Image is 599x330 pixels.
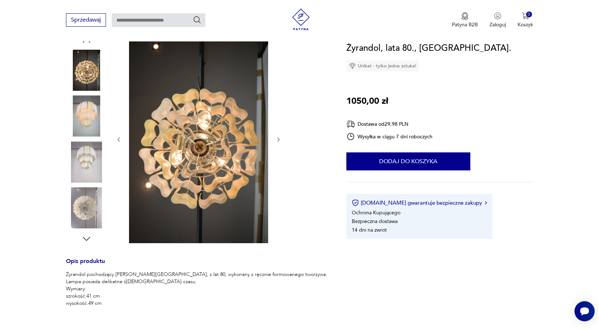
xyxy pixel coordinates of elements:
img: Ikona medalu [461,12,469,20]
div: 0 [526,12,532,18]
p: Koszyk [518,21,533,28]
img: Ikona koszyka [522,12,529,19]
img: Ikonka użytkownika [494,12,501,19]
img: Zdjęcie produktu Żyrandol, lata 80., Włochy. [66,187,107,228]
div: Unikat - tylko jedna sztuka! [346,61,419,71]
li: Bezpieczna dostawa [352,218,398,225]
h1: Żyrandol, lata 80., [GEOGRAPHIC_DATA]. [346,41,511,55]
button: Patyna B2B [452,12,478,28]
p: Żyrandol pochodzący [PERSON_NAME][GEOGRAPHIC_DATA], z lat 80, wykonany z ręcznie formowanego twor... [66,271,329,307]
button: Sprzedawaj [66,13,106,27]
img: Patyna - sklep z meblami i dekoracjami vintage [290,9,312,30]
a: Sprzedawaj [66,18,106,23]
button: Dodaj do koszyka [346,152,470,170]
li: Ochrona Kupującego [352,209,400,216]
a: Ikona medaluPatyna B2B [452,12,478,28]
img: Zdjęcie produktu Żyrandol, lata 80., Włochy. [66,50,107,91]
p: Zaloguj [489,21,506,28]
button: [DOMAIN_NAME] gwarantuje bezpieczne zakupy [352,199,487,206]
div: Dostawa od 29,98 PLN [346,120,433,129]
button: Zaloguj [489,12,506,28]
h3: Opis produktu [66,259,329,271]
button: 0Koszyk [518,12,533,28]
img: Ikona diamentu [349,63,356,69]
li: 14 dni na zwrot [352,227,387,233]
iframe: Smartsupp widget button [574,301,595,321]
img: Zdjęcie produktu Żyrandol, lata 80., Włochy. [129,35,268,243]
img: Ikona strzałki w prawo [485,201,487,205]
img: Ikona dostawy [346,120,355,129]
img: Zdjęcie produktu Żyrandol, lata 80., Włochy. [66,142,107,183]
p: 1050,00 zł [346,94,388,108]
img: Zdjęcie produktu Żyrandol, lata 80., Włochy. [66,95,107,137]
img: Ikona certyfikatu [352,199,359,206]
div: Wysyłka w ciągu 7 dni roboczych [346,132,433,141]
button: Szukaj [193,15,201,24]
p: Patyna B2B [452,21,478,28]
